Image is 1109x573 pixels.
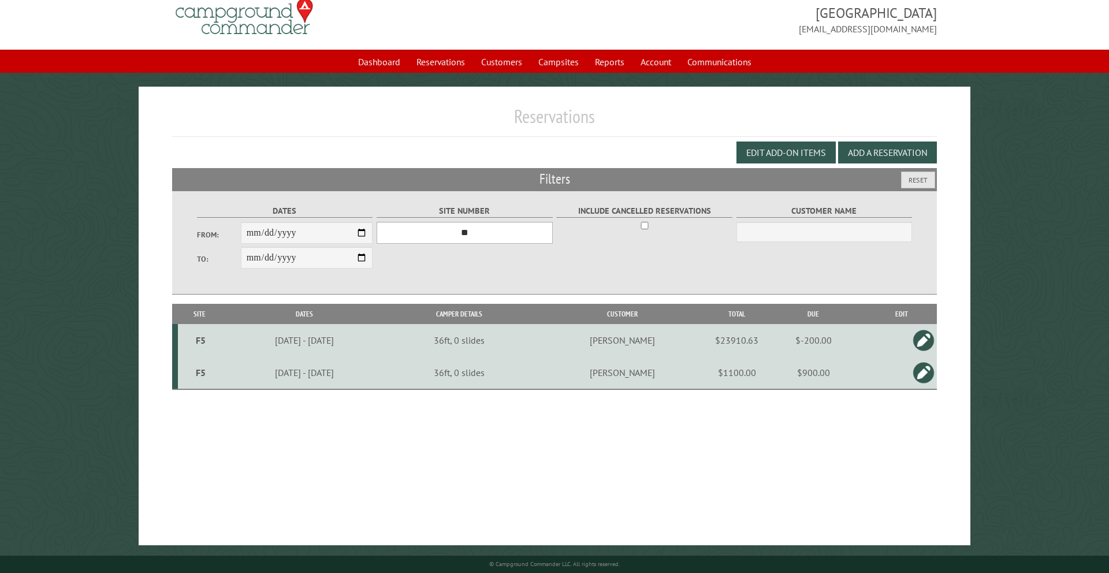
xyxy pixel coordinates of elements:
div: F5 [183,334,220,346]
label: Customer Name [736,204,913,218]
label: Include Cancelled Reservations [556,204,732,218]
th: Edit [866,304,937,324]
a: Customers [474,51,529,73]
th: Camper Details [387,304,531,324]
small: © Campground Commander LLC. All rights reserved. [489,560,620,568]
div: [DATE] - [DATE] [224,334,385,346]
td: $900.00 [760,356,866,389]
th: Site [178,304,222,324]
button: Reset [901,172,935,188]
h2: Filters [172,168,937,190]
td: [PERSON_NAME] [531,356,713,389]
a: Dashboard [351,51,407,73]
td: $23910.63 [713,324,760,356]
th: Total [713,304,760,324]
label: Dates [197,204,373,218]
td: [PERSON_NAME] [531,324,713,356]
label: Site Number [377,204,553,218]
a: Reservations [410,51,472,73]
label: To: [197,254,241,265]
td: 36ft, 0 slides [387,356,531,389]
td: 36ft, 0 slides [387,324,531,356]
th: Due [760,304,866,324]
div: [DATE] - [DATE] [224,367,385,378]
a: Account [634,51,678,73]
th: Customer [531,304,713,324]
div: F5 [183,367,220,378]
th: Dates [221,304,387,324]
h1: Reservations [172,105,937,137]
label: From: [197,229,241,240]
a: Reports [588,51,631,73]
button: Edit Add-on Items [736,142,836,163]
a: Campsites [531,51,586,73]
button: Add a Reservation [838,142,937,163]
td: $1100.00 [713,356,760,389]
span: [GEOGRAPHIC_DATA] [EMAIL_ADDRESS][DOMAIN_NAME] [554,3,937,36]
a: Communications [680,51,758,73]
td: $-200.00 [760,324,866,356]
